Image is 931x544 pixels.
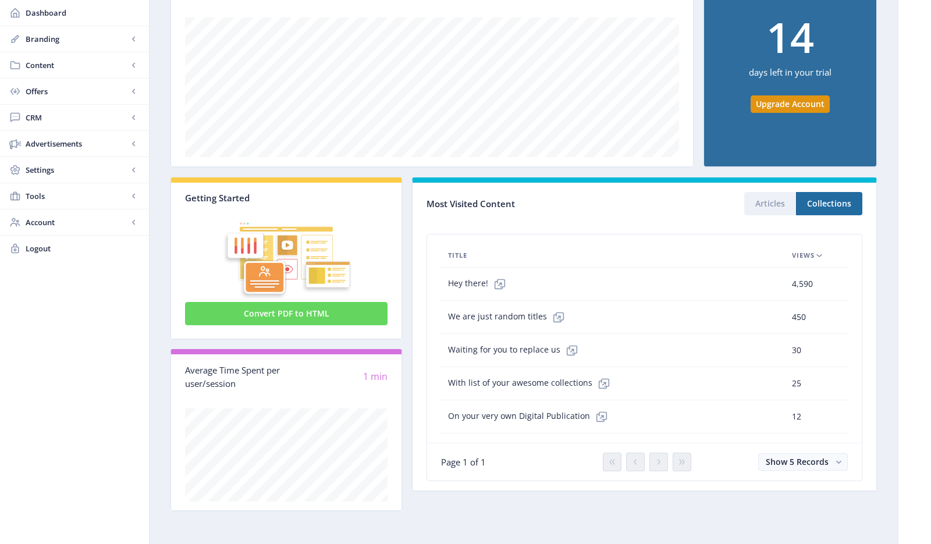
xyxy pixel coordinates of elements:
span: 25 [792,376,801,390]
span: Show 5 Records [766,456,829,467]
span: 12 [792,410,801,424]
span: We are just random titles [448,305,570,329]
span: Title [448,248,467,262]
span: Content [26,59,128,71]
img: graphic [185,204,388,300]
span: Branding [26,33,128,45]
span: Page 1 of 1 [441,456,486,468]
span: Waiting for you to replace us [448,339,584,362]
span: Offers [26,86,128,97]
span: Settings [26,164,128,176]
span: Dashboard [26,7,140,19]
span: 4,590 [792,277,813,291]
span: Advertisements [26,138,128,150]
span: Views [792,248,815,262]
button: Convert PDF to HTML [185,302,388,325]
span: With list of your awesome collections [448,372,616,395]
button: Upgrade Account [751,95,830,113]
div: 14 [766,16,814,58]
div: 1 min [286,370,388,383]
div: Getting Started [185,192,388,204]
div: days left in your trial [749,58,831,95]
div: Average Time Spent per user/session [185,364,286,390]
span: 30 [792,343,801,357]
button: Articles [744,192,796,215]
div: Most Visited Content [427,195,644,213]
span: CRM [26,112,128,123]
span: Tools [26,190,128,202]
span: Account [26,216,128,228]
span: Hey there! [448,272,511,296]
span: On your very own Digital Publication [448,405,613,428]
button: Show 5 Records [758,453,848,471]
span: Logout [26,243,140,254]
span: 450 [792,310,806,324]
button: Collections [796,192,862,215]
